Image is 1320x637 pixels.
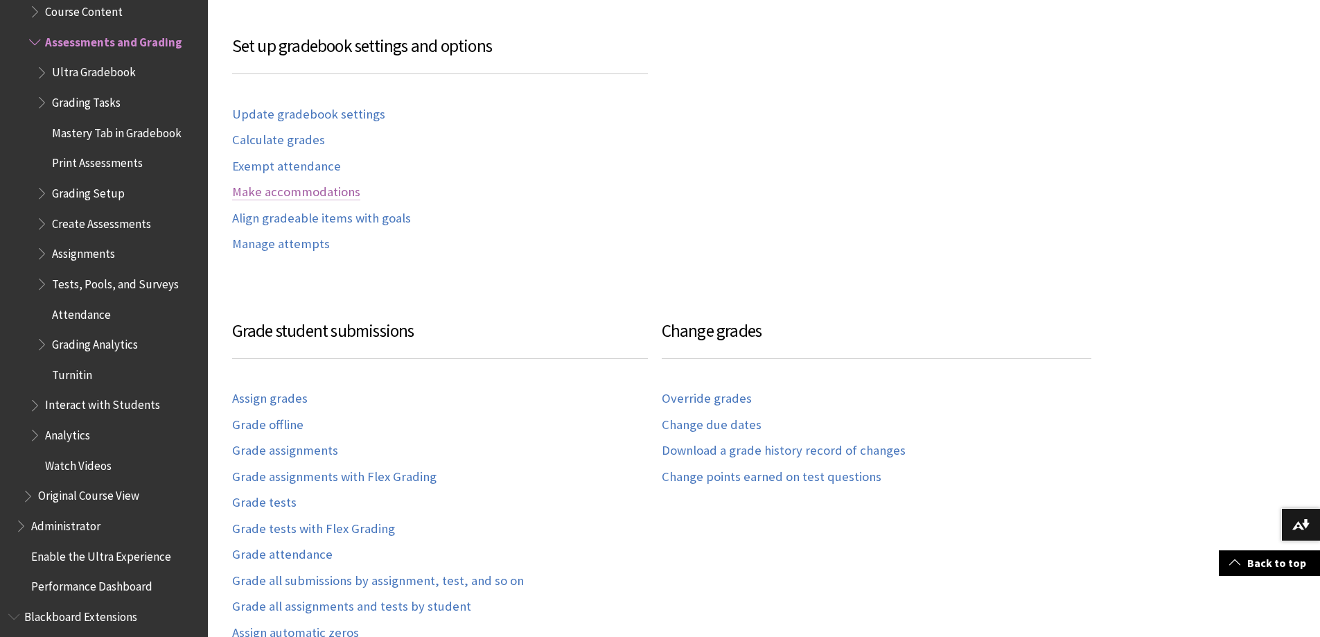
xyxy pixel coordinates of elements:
[662,318,1091,359] h3: Change grades
[232,573,524,589] a: Grade all submissions by assignment, test, and so on
[45,394,160,412] span: Interact with Students
[662,417,762,433] a: Change due dates
[232,443,338,459] a: Grade assignments
[45,424,90,442] span: Analytics
[232,599,471,615] a: Grade all assignments and tests by student
[52,182,125,200] span: Grading Setup
[232,107,385,123] a: Update gradebook settings
[1219,550,1320,576] a: Back to top
[232,547,333,563] a: Grade attendance
[662,391,752,407] a: Override grades
[232,159,341,175] a: Exempt attendance
[52,91,121,110] span: Grading Tasks
[31,514,100,533] span: Administrator
[38,485,139,503] span: Original Course View
[232,469,437,485] a: Grade assignments with Flex Grading
[232,33,648,74] h3: Set up gradebook settings and options
[45,454,112,473] span: Watch Videos
[52,121,182,140] span: Mastery Tab in Gradebook
[662,443,906,459] a: Download a grade history record of changes
[232,236,330,252] a: Manage attempts
[52,242,115,261] span: Assignments
[45,30,182,49] span: Assessments and Grading
[232,211,411,227] a: Align gradeable items with goals
[232,417,303,433] a: Grade offline
[24,605,137,624] span: Blackboard Extensions
[232,132,325,148] a: Calculate grades
[232,318,648,359] h3: Grade student submissions
[52,61,136,80] span: Ultra Gradebook
[52,303,111,322] span: Attendance
[52,212,151,231] span: Create Assessments
[52,152,143,171] span: Print Assessments
[232,184,360,200] a: Make accommodations
[31,575,152,594] span: Performance Dashboard
[52,333,138,351] span: Grading Analytics
[662,469,881,485] a: Change points earned on test questions
[232,391,308,407] a: Assign grades
[52,363,92,382] span: Turnitin
[232,495,297,511] a: Grade tests
[232,521,395,537] a: Grade tests with Flex Grading
[52,272,179,291] span: Tests, Pools, and Surveys
[31,545,171,564] span: Enable the Ultra Experience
